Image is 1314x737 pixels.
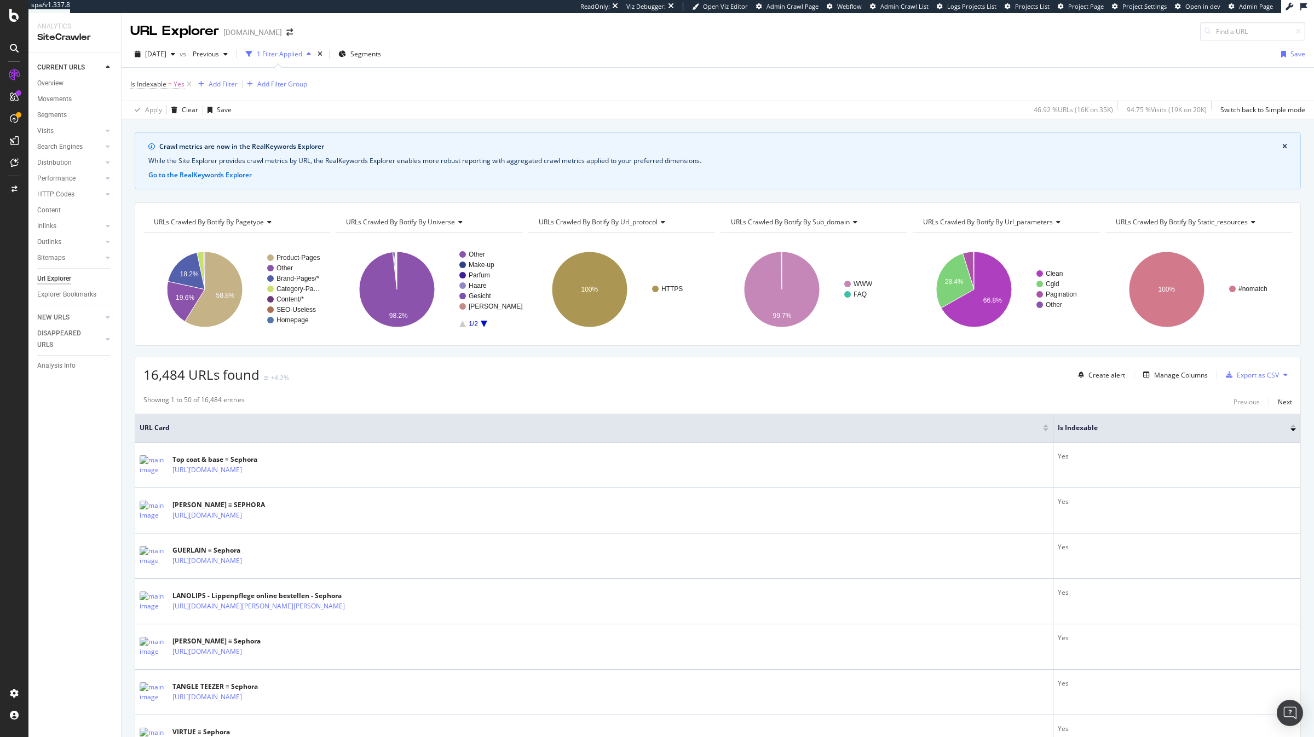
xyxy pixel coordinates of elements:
[172,646,242,657] a: [URL][DOMAIN_NAME]
[143,395,245,408] div: Showing 1 to 50 of 16,484 entries
[188,45,232,63] button: Previous
[703,2,748,10] span: Open Viz Editor
[469,282,487,289] text: Haare
[626,2,666,11] div: Viz Debugger:
[336,242,522,337] svg: A chart.
[135,132,1301,189] div: info banner
[37,328,102,351] a: DISAPPEARED URLS
[983,297,1002,304] text: 66.8%
[37,252,102,264] a: Sitemaps
[172,682,290,692] div: TANGLE TEEZER ≡ Sephora
[270,373,289,382] div: +4.2%
[913,242,1099,337] svg: A chart.
[37,273,113,285] a: Url Explorer
[148,170,252,180] button: Go to the RealKeywords Explorer
[37,252,65,264] div: Sitemaps
[172,636,290,646] div: [PERSON_NAME] ≡ Sephora
[37,141,83,153] div: Search Engines
[1229,2,1273,11] a: Admin Page
[37,125,102,137] a: Visits
[37,109,113,121] a: Segments
[37,273,71,285] div: Url Explorer
[176,294,194,301] text: 19.6%
[37,236,102,248] a: Outlinks
[37,312,102,323] a: NEW URLS
[756,2,819,11] a: Admin Crawl Page
[172,455,290,465] div: Top coat & base ≡ Sephora
[1278,397,1292,407] div: Next
[276,316,309,324] text: Homepage
[172,601,345,612] a: [URL][DOMAIN_NAME][PERSON_NAME][PERSON_NAME]
[1185,2,1220,10] span: Open in dev
[1034,105,1113,114] div: 46.92 % URLs ( 16K on 35K )
[140,455,167,475] img: main image
[140,501,167,520] img: main image
[469,261,494,269] text: Make-up
[469,271,490,279] text: Parfum
[152,213,320,231] h4: URLs Crawled By Botify By pagetype
[194,78,238,91] button: Add Filter
[766,2,819,10] span: Admin Crawl Page
[143,365,260,384] span: 16,484 URLs found
[37,94,113,105] a: Movements
[528,242,715,337] div: A chart.
[1058,724,1296,734] div: Yes
[1280,140,1290,154] button: close banner
[729,213,897,231] h4: URLs Crawled By Botify By sub_domain
[276,306,316,314] text: SEO-Useless
[140,546,167,566] img: main image
[37,22,112,31] div: Analytics
[37,78,113,89] a: Overview
[1239,2,1273,10] span: Admin Page
[37,205,61,216] div: Content
[37,289,96,300] div: Explorer Bookmarks
[1015,2,1050,10] span: Projects List
[180,270,199,278] text: 18.2%
[130,101,162,119] button: Apply
[37,328,93,351] div: DISAPPEARED URLS
[1046,280,1059,288] text: Cgid
[1046,291,1077,298] text: Pagination
[721,242,907,337] div: A chart.
[172,465,242,475] a: [URL][DOMAIN_NAME]
[469,251,485,258] text: Other
[172,555,242,566] a: [URL][DOMAIN_NAME]
[1005,2,1050,11] a: Projects List
[1175,2,1220,11] a: Open in dev
[1216,101,1305,119] button: Switch back to Simple mode
[389,312,408,320] text: 98.2%
[731,217,850,227] span: URLs Crawled By Botify By sub_domain
[1068,2,1104,10] span: Project Page
[1127,105,1207,114] div: 94.75 % Visits ( 19K on 20K )
[1277,45,1305,63] button: Save
[1154,370,1208,380] div: Manage Columns
[37,189,74,200] div: HTTP Codes
[1122,2,1167,10] span: Project Settings
[1234,395,1260,408] button: Previous
[346,217,455,227] span: URLs Crawled By Botify By universe
[469,320,478,328] text: 1/2
[148,156,1287,166] div: While the Site Explorer provides crawl metrics by URL, the RealKeywords Explorer enables more rob...
[1158,286,1175,293] text: 100%
[143,242,330,337] svg: A chart.
[923,217,1053,227] span: URLs Crawled By Botify By url_parameters
[172,692,242,703] a: [URL][DOMAIN_NAME]
[37,360,113,372] a: Analysis Info
[209,79,238,89] div: Add Filter
[37,220,56,232] div: Inlinks
[1046,270,1063,277] text: Clean
[1088,370,1125,380] div: Create alert
[172,546,290,555] div: GUERLAIN ≡ Sephora
[1074,366,1125,384] button: Create alert
[1105,242,1292,337] div: A chart.
[937,2,996,11] a: Logs Projects List
[773,312,791,320] text: 99.7%
[276,285,320,293] text: Category-Pa…
[130,22,219,40] div: URL Explorer
[203,101,232,119] button: Save
[1278,395,1292,408] button: Next
[37,62,85,73] div: CURRENT URLS
[257,49,302,59] div: 1 Filter Applied
[837,2,862,10] span: Webflow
